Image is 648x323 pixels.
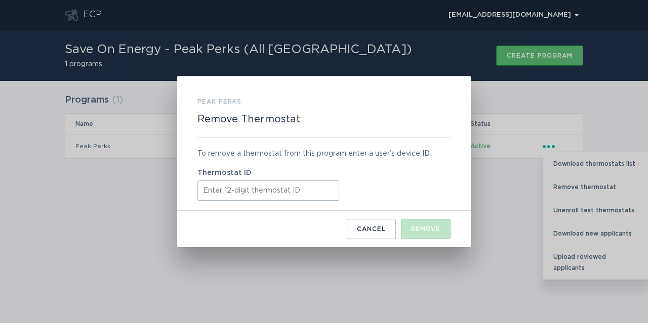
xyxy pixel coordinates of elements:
div: To remove a thermostat from this program enter a user’s device ID. [197,148,451,159]
input: Thermostat ID [197,180,339,201]
button: Cancel [347,219,396,239]
h3: Peak Perks [197,96,241,107]
h2: Remove Thermostat [197,113,300,125]
label: Thermostat ID [197,169,451,176]
div: Cancel [357,226,386,232]
button: Remove [401,219,451,239]
div: Remove Thermostat [177,76,471,247]
div: Remove [411,226,440,232]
